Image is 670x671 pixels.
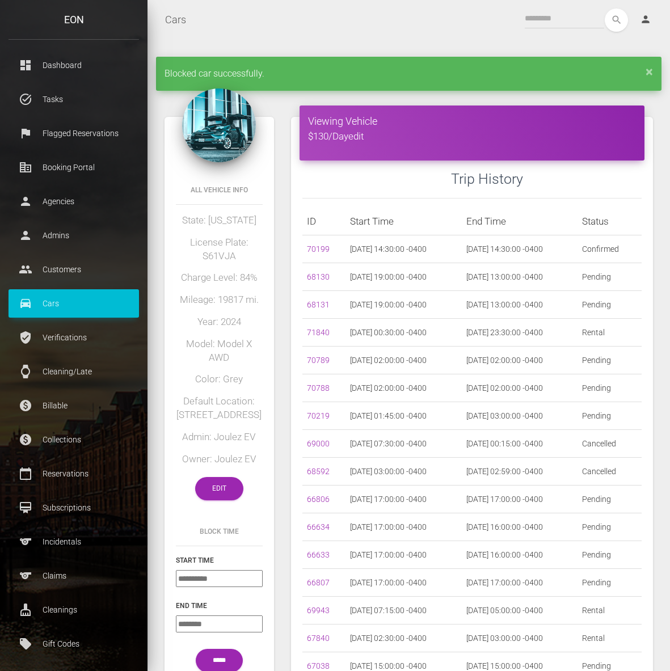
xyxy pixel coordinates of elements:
[17,601,130,618] p: Cleanings
[462,291,578,319] td: [DATE] 13:00:00 -0400
[462,430,578,458] td: [DATE] 00:15:00 -0400
[307,522,330,531] a: 66634
[307,300,330,309] a: 68131
[17,125,130,142] p: Flagged Reservations
[462,513,578,541] td: [DATE] 16:00:00 -0400
[578,347,642,374] td: Pending
[9,562,139,590] a: sports Claims
[9,425,139,454] a: paid Collections
[17,261,130,278] p: Customers
[9,153,139,182] a: corporate_fare Booking Portal
[578,541,642,569] td: Pending
[345,597,462,624] td: [DATE] 07:15:00 -0400
[17,465,130,482] p: Reservations
[462,597,578,624] td: [DATE] 05:00:00 -0400
[176,315,263,329] h5: Year: 2024
[307,661,330,670] a: 67038
[462,319,578,347] td: [DATE] 23:30:00 -0400
[462,374,578,402] td: [DATE] 02:00:00 -0400
[345,513,462,541] td: [DATE] 17:00:00 -0400
[176,555,263,566] h6: Start Time
[578,569,642,597] td: Pending
[176,185,263,195] h6: All Vehicle Info
[307,328,330,337] a: 71840
[345,319,462,347] td: [DATE] 00:30:00 -0400
[462,208,578,235] th: End Time
[462,486,578,513] td: [DATE] 17:00:00 -0400
[345,208,462,235] th: Start Time
[307,606,330,615] a: 69943
[578,263,642,291] td: Pending
[307,411,330,420] a: 70219
[17,159,130,176] p: Booking Portal
[307,495,330,504] a: 66806
[578,235,642,263] td: Confirmed
[9,255,139,284] a: people Customers
[9,459,139,488] a: calendar_today Reservations
[17,567,130,584] p: Claims
[345,430,462,458] td: [DATE] 07:30:00 -0400
[176,526,263,537] h6: Block Time
[9,323,139,352] a: verified_user Verifications
[17,363,130,380] p: Cleaning/Late
[9,493,139,522] a: card_membership Subscriptions
[307,578,330,587] a: 66807
[176,373,263,386] h5: Color: Grey
[307,272,330,281] a: 68130
[9,187,139,216] a: person Agencies
[9,119,139,147] a: flag Flagged Reservations
[345,402,462,430] td: [DATE] 01:45:00 -0400
[17,193,130,210] p: Agencies
[307,467,330,476] a: 68592
[307,244,330,254] a: 70199
[9,51,139,79] a: dashboard Dashboard
[345,374,462,402] td: [DATE] 02:00:00 -0400
[165,6,186,34] a: Cars
[17,295,130,312] p: Cars
[17,499,130,516] p: Subscriptions
[17,431,130,448] p: Collections
[308,114,636,128] h4: Viewing Vehicle
[345,486,462,513] td: [DATE] 17:00:00 -0400
[640,14,651,25] i: person
[182,88,256,162] img: 117.jpg
[345,541,462,569] td: [DATE] 17:00:00 -0400
[17,533,130,550] p: Incidentals
[9,527,139,556] a: sports Incidentals
[17,635,130,652] p: Gift Codes
[176,236,263,263] h5: License Plate: S61VJA
[176,601,263,611] h6: End Time
[451,169,642,189] h3: Trip History
[195,477,243,500] a: Edit
[307,634,330,643] a: 67840
[578,430,642,458] td: Cancelled
[646,68,653,75] a: ×
[176,395,263,422] h5: Default Location: [STREET_ADDRESS]
[578,458,642,486] td: Cancelled
[578,208,642,235] th: Status
[176,271,263,285] h5: Charge Level: 84%
[9,391,139,420] a: paid Billable
[462,624,578,652] td: [DATE] 03:00:00 -0400
[9,221,139,250] a: person Admins
[345,624,462,652] td: [DATE] 02:30:00 -0400
[462,458,578,486] td: [DATE] 02:59:00 -0400
[345,458,462,486] td: [DATE] 03:00:00 -0400
[578,624,642,652] td: Rental
[578,402,642,430] td: Pending
[176,214,263,227] h5: State: [US_STATE]
[307,439,330,448] a: 69000
[17,57,130,74] p: Dashboard
[462,235,578,263] td: [DATE] 14:30:00 -0400
[176,293,263,307] h5: Mileage: 19817 mi.
[605,9,628,32] i: search
[345,347,462,374] td: [DATE] 02:00:00 -0400
[345,291,462,319] td: [DATE] 19:00:00 -0400
[578,597,642,624] td: Rental
[345,263,462,291] td: [DATE] 19:00:00 -0400
[302,208,345,235] th: ID
[578,374,642,402] td: Pending
[9,357,139,386] a: watch Cleaning/Late
[307,550,330,559] a: 66633
[307,356,330,365] a: 70789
